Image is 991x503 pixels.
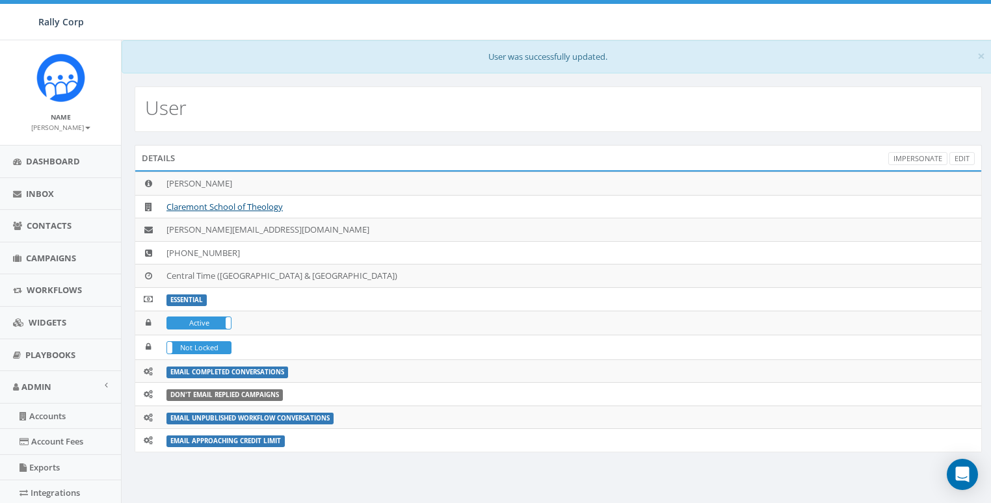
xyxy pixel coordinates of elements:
[166,316,231,329] div: ActiveIn Active
[166,367,288,378] label: Email Completed Conversations
[26,155,80,167] span: Dashboard
[26,188,54,200] span: Inbox
[25,349,75,361] span: Playbooks
[166,389,283,401] label: Don't Email Replied Campaigns
[166,201,283,213] a: Claremont School of Theology
[947,459,978,490] div: Open Intercom Messenger
[166,294,207,306] label: ESSENTIAL
[161,241,981,264] td: [PHONE_NUMBER]
[166,413,334,424] label: Email Unpublished Workflow Conversations
[21,381,51,393] span: Admin
[166,435,285,447] label: Email Approaching Credit Limit
[29,316,66,328] span: Widgets
[38,16,84,28] span: Rally Corp
[949,152,975,166] a: Edit
[51,112,71,122] small: Name
[161,264,981,288] td: Central Time ([GEOGRAPHIC_DATA] & [GEOGRAPHIC_DATA])
[977,47,985,65] span: ×
[27,220,72,231] span: Contacts
[161,172,981,196] td: [PERSON_NAME]
[31,121,90,133] a: [PERSON_NAME]
[161,218,981,242] td: [PERSON_NAME][EMAIL_ADDRESS][DOMAIN_NAME]
[36,53,85,102] img: Icon_1.png
[27,284,82,296] span: Workflows
[167,342,231,354] label: Not Locked
[26,252,76,264] span: Campaigns
[888,152,947,166] a: Impersonate
[166,341,231,354] div: LockedNot Locked
[31,123,90,132] small: [PERSON_NAME]
[167,317,231,329] label: Active
[135,145,982,171] div: Details
[977,49,985,63] button: Close
[145,97,187,118] h2: User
